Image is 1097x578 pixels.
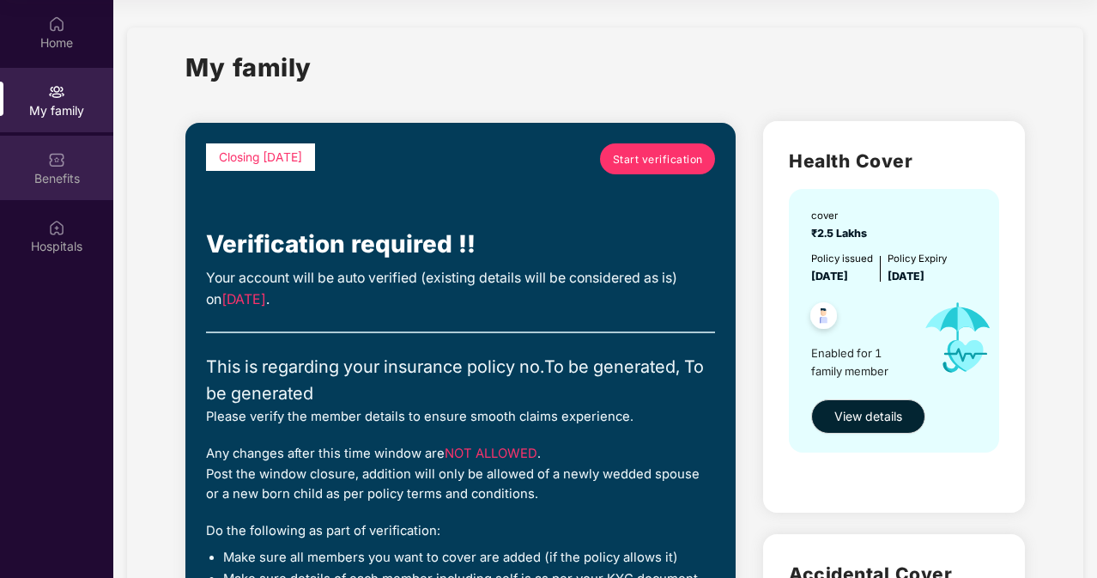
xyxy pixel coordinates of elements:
li: Make sure all members you want to cover are added (if the policy allows it) [223,550,715,567]
div: Verification required !! [206,226,715,264]
span: NOT ALLOWED [445,446,537,461]
img: svg+xml;base64,PHN2ZyBpZD0iSG9zcGl0YWxzIiB4bWxucz0iaHR0cDovL3d3dy53My5vcmcvMjAwMC9zdmciIHdpZHRoPS... [48,219,65,236]
span: Enabled for 1 family member [811,344,910,380]
h1: My family [185,48,312,87]
span: [DATE] [221,291,266,307]
div: Do the following as part of verification: [206,521,715,541]
div: Policy issued [811,251,873,266]
div: This is regarding your insurance policy no. To be generated, To be generated [206,354,715,407]
img: svg+xml;base64,PHN2ZyB3aWR0aD0iMjAiIGhlaWdodD0iMjAiIHZpZXdCb3g9IjAgMCAyMCAyMCIgZmlsbD0ibm9uZSIgeG... [48,83,65,100]
img: svg+xml;base64,PHN2ZyB4bWxucz0iaHR0cDovL3d3dy53My5vcmcvMjAwMC9zdmciIHdpZHRoPSI0OC45NDMiIGhlaWdodD... [803,297,845,339]
button: View details [811,399,925,434]
img: svg+xml;base64,PHN2ZyBpZD0iQmVuZWZpdHMiIHhtbG5zPSJodHRwOi8vd3d3LnczLm9yZy8yMDAwL3N2ZyIgd2lkdGg9Ij... [48,151,65,168]
div: Your account will be auto verified (existing details will be considered as is) on . [206,268,715,311]
img: svg+xml;base64,PHN2ZyBpZD0iSG9tZSIgeG1sbnM9Imh0dHA6Ly93d3cudzMub3JnLzIwMDAvc3ZnIiB3aWR0aD0iMjAiIG... [48,15,65,33]
span: Closing [DATE] [219,150,302,164]
span: ₹2.5 Lakhs [811,227,872,240]
div: cover [811,208,872,223]
a: Start verification [600,143,715,174]
div: Policy Expiry [888,251,947,266]
img: icon [910,285,1007,391]
span: [DATE] [811,270,848,283]
div: Any changes after this time window are . Post the window closure, addition will only be allowed o... [206,444,715,504]
span: [DATE] [888,270,924,283]
span: Start verification [613,151,703,167]
h2: Health Cover [789,147,998,175]
div: Please verify the member details to ensure smooth claims experience. [206,407,715,427]
span: View details [834,407,902,426]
